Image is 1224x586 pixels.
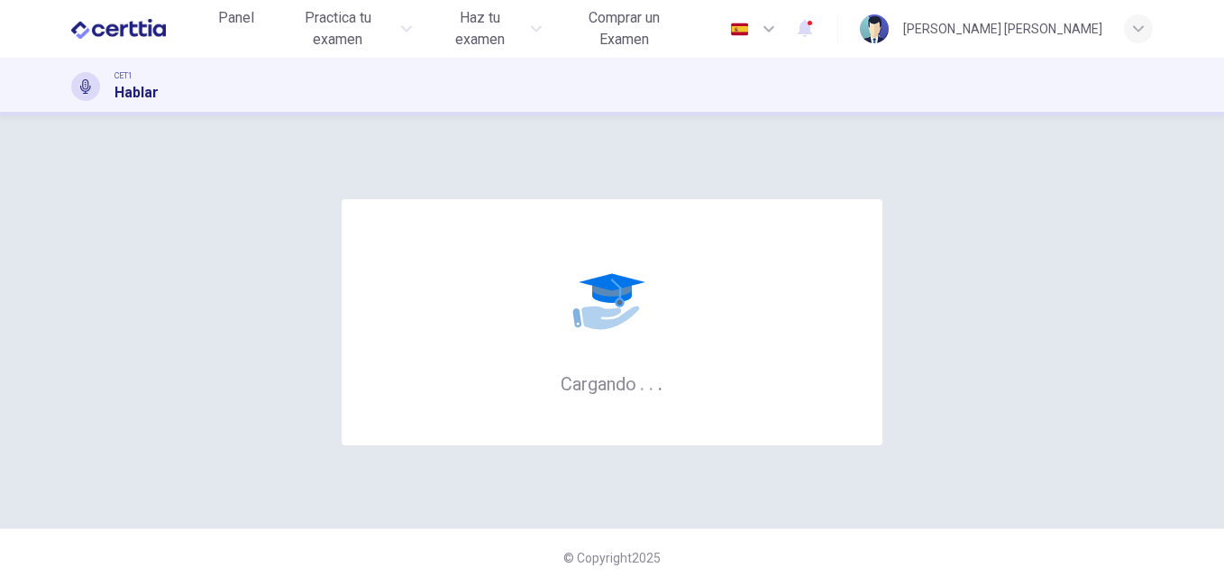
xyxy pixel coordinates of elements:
div: [PERSON_NAME] [PERSON_NAME] [903,18,1102,40]
img: CERTTIA logo [71,11,166,47]
button: Practica tu examen [272,2,420,56]
span: Haz tu examen [434,7,525,50]
span: Panel [218,7,254,29]
a: Panel [207,2,265,56]
h6: . [648,367,654,397]
img: Profile picture [860,14,889,43]
h1: Hablar [114,82,159,104]
span: CET1 [114,69,132,82]
span: © Copyright 2025 [563,551,661,565]
button: Panel [207,2,265,34]
h6: Cargando [561,371,663,395]
span: Practica tu examen [279,7,397,50]
a: CERTTIA logo [71,11,207,47]
img: es [728,23,751,36]
button: Comprar un Examen [556,2,692,56]
h6: . [657,367,663,397]
button: Haz tu examen [426,2,548,56]
h6: . [639,367,645,397]
span: Comprar un Examen [563,7,685,50]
